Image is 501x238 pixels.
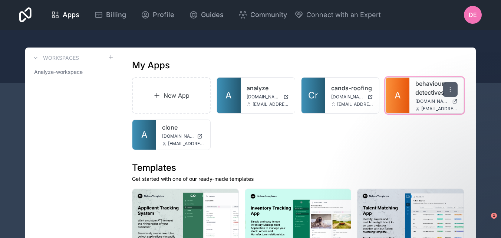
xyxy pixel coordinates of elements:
[476,213,494,231] iframe: Intercom live chat
[415,98,458,104] a: [DOMAIN_NAME]
[132,175,464,183] p: Get started with one of our ready-made templates
[421,106,458,112] span: [EMAIL_ADDRESS][DOMAIN_NAME]
[106,10,126,20] span: Billing
[415,79,458,97] a: behaviour-detectives
[132,162,464,174] h1: Templates
[34,68,83,76] span: Analyze-workspace
[331,94,373,100] a: [DOMAIN_NAME]
[225,89,232,101] span: A
[63,10,79,20] span: Apps
[183,7,230,23] a: Guides
[45,7,85,23] a: Apps
[201,10,224,20] span: Guides
[250,10,287,20] span: Community
[294,10,381,20] button: Connect with an Expert
[132,77,211,114] a: New App
[31,65,114,79] a: Analyze-workspace
[132,120,156,150] a: A
[331,94,365,100] span: [DOMAIN_NAME]
[253,101,289,107] span: [EMAIL_ADDRESS][DOMAIN_NAME]
[491,213,497,219] span: 1
[135,7,180,23] a: Profile
[132,59,170,71] h1: My Apps
[217,78,241,113] a: A
[337,101,373,107] span: [EMAIL_ADDRESS][DOMAIN_NAME]
[43,54,79,62] h3: Workspaces
[301,78,325,113] a: Cr
[162,133,194,139] span: [DOMAIN_NAME]
[247,84,289,92] a: analyze
[162,133,204,139] a: [DOMAIN_NAME]
[233,7,293,23] a: Community
[386,78,409,113] a: A
[247,94,280,100] span: [DOMAIN_NAME]
[395,89,401,101] span: A
[469,10,477,19] span: DE
[247,94,289,100] a: [DOMAIN_NAME]
[168,141,204,147] span: [EMAIL_ADDRESS][DOMAIN_NAME]
[162,123,204,132] a: clone
[31,53,79,62] a: Workspaces
[306,10,381,20] span: Connect with an Expert
[353,166,501,218] iframe: Intercom notifications message
[88,7,132,23] a: Billing
[415,98,449,104] span: [DOMAIN_NAME]
[153,10,174,20] span: Profile
[308,89,318,101] span: Cr
[141,129,148,141] span: A
[331,84,373,92] a: cands-roofing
